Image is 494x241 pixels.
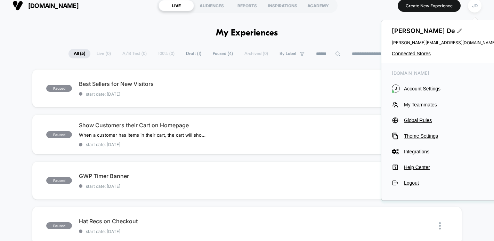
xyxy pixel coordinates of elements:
i: B [392,85,400,93]
span: Show Customers their Cart on Homepage [79,122,246,129]
span: paused [46,85,72,92]
span: When a customer has items in their cart, the cart will show up on the homepage on both Desktop an... [79,132,208,138]
span: Best Sellers for New Visitors [79,80,246,87]
span: paused [46,222,72,229]
span: start date: [DATE] [79,91,246,97]
span: paused [46,131,72,138]
img: close [439,222,441,230]
span: Hat Recs on Checkout [79,218,246,225]
span: Paused ( 4 ) [208,49,238,58]
span: GWP Timer Banner [79,172,246,179]
span: start date: [DATE] [79,184,246,189]
span: By Label [280,51,296,56]
span: [DOMAIN_NAME] [28,2,79,9]
h1: My Experiences [216,28,278,38]
img: Visually logo [13,0,23,11]
span: start date: [DATE] [79,142,246,147]
span: Draft ( 1 ) [181,49,206,58]
span: paused [46,177,72,184]
span: start date: [DATE] [79,229,246,234]
span: All ( 5 ) [68,49,90,58]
